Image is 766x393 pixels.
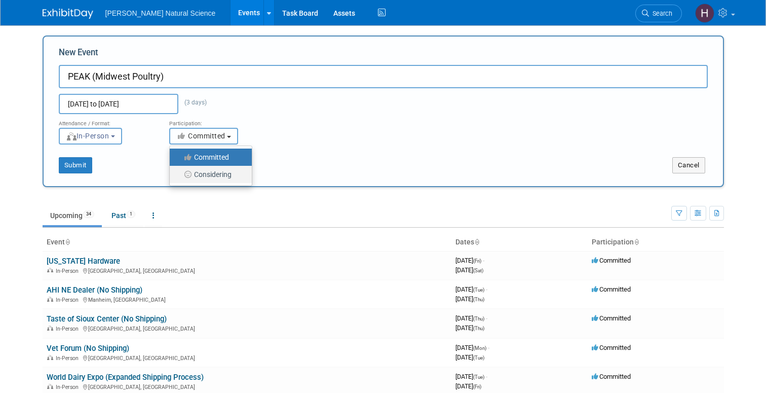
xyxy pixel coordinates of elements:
span: 1 [127,210,135,218]
span: - [486,373,487,380]
th: Participation [588,234,724,251]
span: (Fri) [473,258,481,264]
span: [DATE] [455,344,489,351]
div: [GEOGRAPHIC_DATA], [GEOGRAPHIC_DATA] [47,324,447,332]
span: In-Person [56,384,82,390]
button: Committed [169,128,238,145]
a: Sort by Start Date [474,238,479,246]
span: 34 [83,210,94,218]
img: In-Person Event [47,355,53,360]
span: - [483,257,484,264]
a: Sort by Event Name [65,238,70,246]
span: In-Person [66,132,109,140]
input: Name of Trade Show / Conference [59,65,708,88]
span: Committed [592,344,631,351]
span: [DATE] [455,353,484,361]
span: Committed [592,257,631,264]
img: Halle Fick [695,4,714,23]
span: [DATE] [455,295,484,303]
span: Committed [592,285,631,293]
div: Manheim, [GEOGRAPHIC_DATA] [47,295,447,303]
span: (Thu) [473,316,484,321]
button: In-Person [59,128,122,145]
span: (Fri) [473,384,481,389]
span: (Thu) [473,326,484,331]
button: Submit [59,157,92,173]
div: Attendance / Format: [59,114,155,127]
span: In-Person [56,268,82,274]
span: - [486,285,487,293]
span: (Thu) [473,297,484,302]
button: Cancel [672,157,705,173]
span: [DATE] [455,266,483,274]
label: Committed [175,151,242,164]
span: Committed [592,314,631,322]
span: In-Person [56,355,82,362]
span: In-Person [56,326,82,332]
a: Sort by Participation Type [634,238,639,246]
span: [DATE] [455,382,481,390]
img: In-Person Event [47,384,53,389]
div: [GEOGRAPHIC_DATA], [GEOGRAPHIC_DATA] [47,266,447,274]
a: Upcoming34 [43,206,102,225]
span: - [486,314,487,322]
span: In-Person [56,297,82,303]
span: [DATE] [455,314,487,322]
a: Past1 [104,206,143,225]
span: Committed [176,132,225,140]
th: Dates [451,234,588,251]
span: (Tue) [473,374,484,380]
span: [DATE] [455,324,484,332]
img: In-Person Event [47,326,53,331]
img: In-Person Event [47,297,53,302]
div: [GEOGRAPHIC_DATA], [GEOGRAPHIC_DATA] [47,353,447,362]
input: Start Date - End Date [59,94,178,114]
span: - [488,344,489,351]
span: [DATE] [455,285,487,293]
span: (Mon) [473,345,486,351]
span: (3 days) [178,99,207,106]
span: (Tue) [473,287,484,293]
div: Participation: [169,114,265,127]
a: Taste of Sioux Center (No Shipping) [47,314,167,324]
span: [PERSON_NAME] Natural Science [105,9,216,17]
a: Vet Forum (No Shipping) [47,344,129,353]
span: [DATE] [455,257,484,264]
label: New Event [59,47,98,62]
a: AHI NE Dealer (No Shipping) [47,285,142,295]
img: In-Person Event [47,268,53,273]
span: (Tue) [473,355,484,361]
label: Considering [175,168,242,181]
span: (Sat) [473,268,483,273]
a: Search [635,5,682,22]
span: Search [649,10,672,17]
th: Event [43,234,451,251]
a: [US_STATE] Hardware [47,257,120,266]
a: World Dairy Expo (Expanded Shipping Process) [47,373,204,382]
img: ExhibitDay [43,9,93,19]
div: [GEOGRAPHIC_DATA], [GEOGRAPHIC_DATA] [47,382,447,390]
span: Committed [592,373,631,380]
span: [DATE] [455,373,487,380]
